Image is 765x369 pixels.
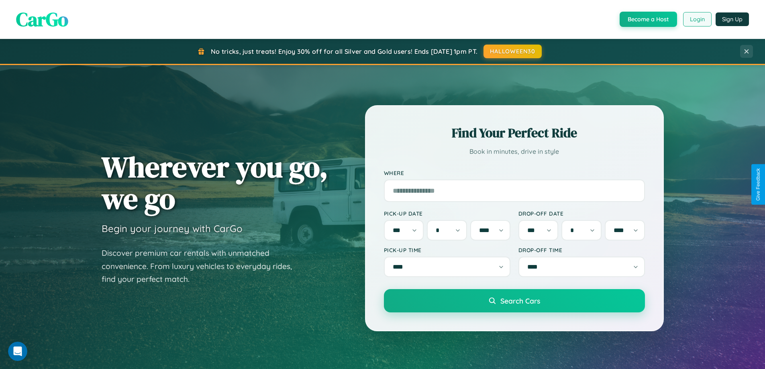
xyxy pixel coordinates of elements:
[716,12,749,26] button: Sign Up
[384,146,645,157] p: Book in minutes, drive in style
[384,169,645,176] label: Where
[384,124,645,142] h2: Find Your Perfect Ride
[384,247,510,253] label: Pick-up Time
[683,12,712,27] button: Login
[8,342,27,361] iframe: Intercom live chat
[755,168,761,201] div: Give Feedback
[483,45,542,58] button: HALLOWEEN30
[102,151,328,214] h1: Wherever you go, we go
[518,210,645,217] label: Drop-off Date
[16,6,68,33] span: CarGo
[384,210,510,217] label: Pick-up Date
[102,247,302,286] p: Discover premium car rentals with unmatched convenience. From luxury vehicles to everyday rides, ...
[500,296,540,305] span: Search Cars
[211,47,477,55] span: No tricks, just treats! Enjoy 30% off for all Silver and Gold users! Ends [DATE] 1pm PT.
[384,289,645,312] button: Search Cars
[518,247,645,253] label: Drop-off Time
[102,222,243,234] h3: Begin your journey with CarGo
[620,12,677,27] button: Become a Host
